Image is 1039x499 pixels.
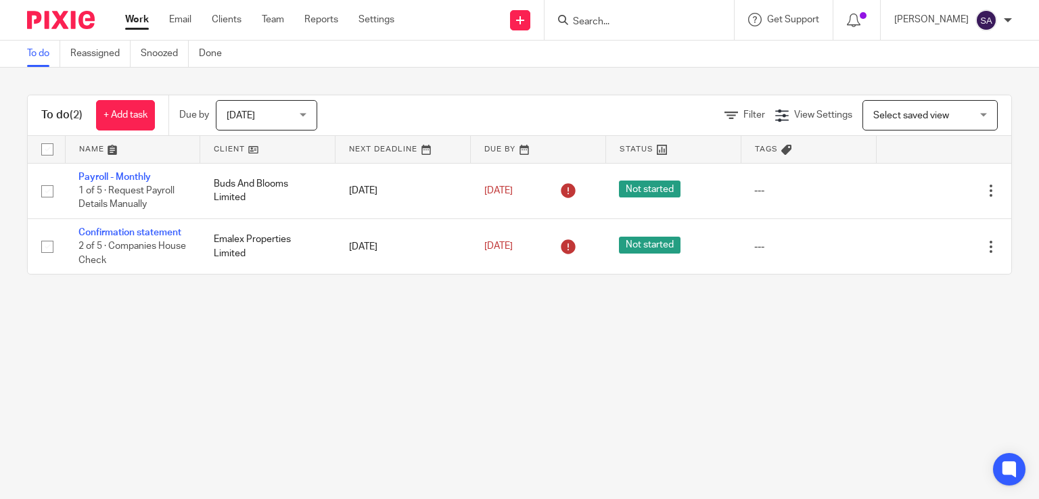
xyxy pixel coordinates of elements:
h1: To do [41,108,83,122]
div: --- [754,184,862,197]
span: Not started [619,237,680,254]
img: svg%3E [975,9,997,31]
td: Buds And Blooms Limited [200,163,336,218]
span: Get Support [767,15,819,24]
a: Clients [212,13,241,26]
input: Search [572,16,693,28]
span: [DATE] [484,186,513,195]
a: Reassigned [70,41,131,67]
span: View Settings [794,110,852,120]
a: Confirmation statement [78,228,181,237]
span: 1 of 5 · Request Payroll Details Manually [78,186,175,210]
a: Done [199,41,232,67]
a: Snoozed [141,41,189,67]
div: --- [754,240,862,254]
a: To do [27,41,60,67]
a: Team [262,13,284,26]
span: Select saved view [873,111,949,120]
a: Reports [304,13,338,26]
a: Settings [359,13,394,26]
span: (2) [70,110,83,120]
span: Filter [743,110,765,120]
a: + Add task [96,100,155,130]
p: Due by [179,108,209,122]
img: Pixie [27,11,95,29]
a: Email [169,13,191,26]
td: Emalex Properties Limited [200,218,336,274]
span: Not started [619,181,680,197]
span: 2 of 5 · Companies House Check [78,242,186,266]
td: [DATE] [336,218,471,274]
a: Work [125,13,149,26]
p: [PERSON_NAME] [894,13,969,26]
span: [DATE] [227,111,255,120]
span: [DATE] [484,242,513,252]
td: [DATE] [336,163,471,218]
span: Tags [755,145,778,153]
a: Payroll - Monthly [78,172,151,182]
